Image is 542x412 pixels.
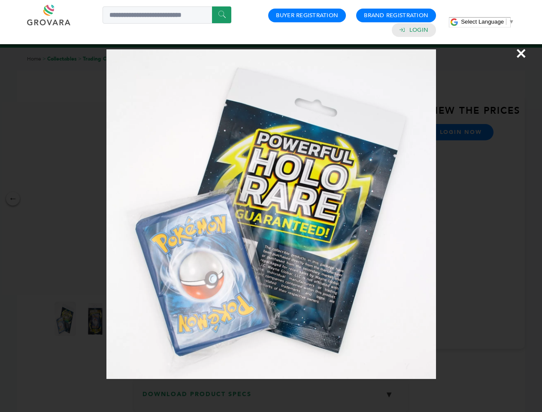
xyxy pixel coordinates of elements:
[364,12,428,19] a: Brand Registration
[106,49,436,379] img: Image Preview
[461,18,514,25] a: Select Language​
[461,18,504,25] span: Select Language
[515,41,527,65] span: ×
[276,12,338,19] a: Buyer Registration
[103,6,231,24] input: Search a product or brand...
[409,26,428,34] a: Login
[509,18,514,25] span: ▼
